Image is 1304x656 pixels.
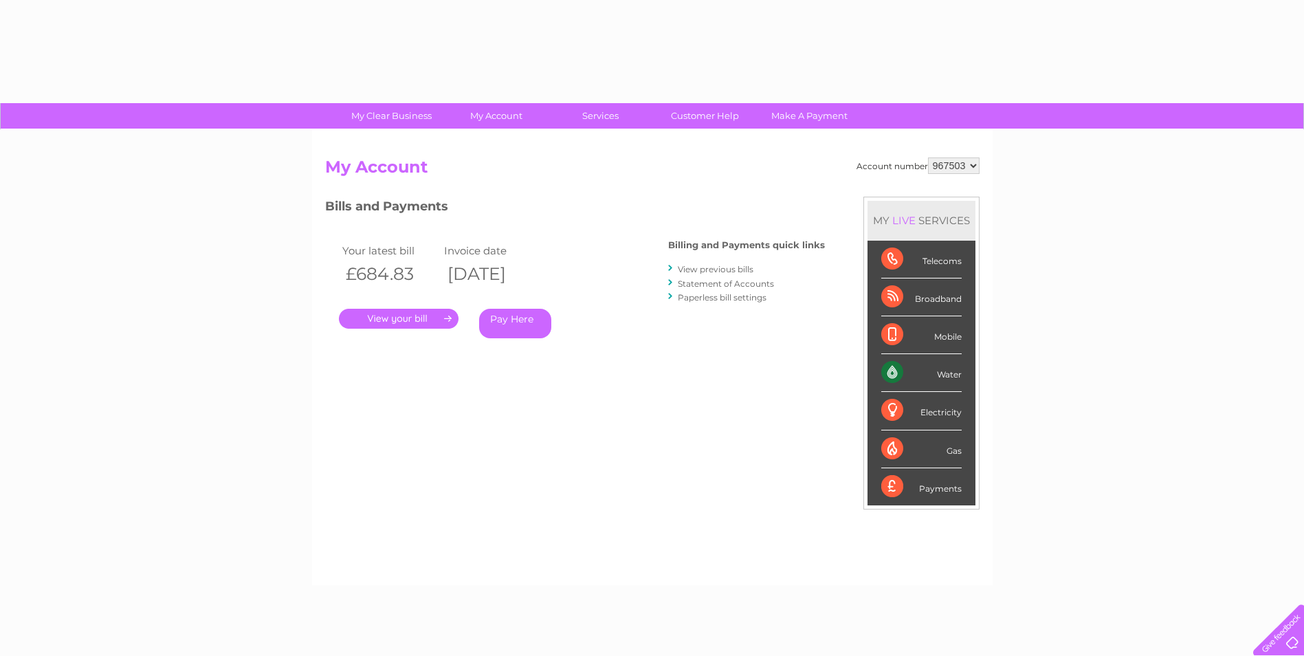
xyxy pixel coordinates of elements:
[339,260,441,288] th: £684.83
[479,309,551,338] a: Pay Here
[339,309,458,329] a: .
[544,103,657,129] a: Services
[889,214,918,227] div: LIVE
[325,197,825,221] h3: Bills and Payments
[881,316,962,354] div: Mobile
[881,468,962,505] div: Payments
[339,241,441,260] td: Your latest bill
[678,264,753,274] a: View previous bills
[881,430,962,468] div: Gas
[668,240,825,250] h4: Billing and Payments quick links
[439,103,553,129] a: My Account
[441,260,543,288] th: [DATE]
[325,157,980,184] h2: My Account
[678,278,774,289] a: Statement of Accounts
[881,241,962,278] div: Telecoms
[678,292,766,303] a: Paperless bill settings
[881,278,962,316] div: Broadband
[441,241,543,260] td: Invoice date
[335,103,448,129] a: My Clear Business
[881,354,962,392] div: Water
[881,392,962,430] div: Electricity
[857,157,980,174] div: Account number
[648,103,762,129] a: Customer Help
[868,201,975,240] div: MY SERVICES
[753,103,866,129] a: Make A Payment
